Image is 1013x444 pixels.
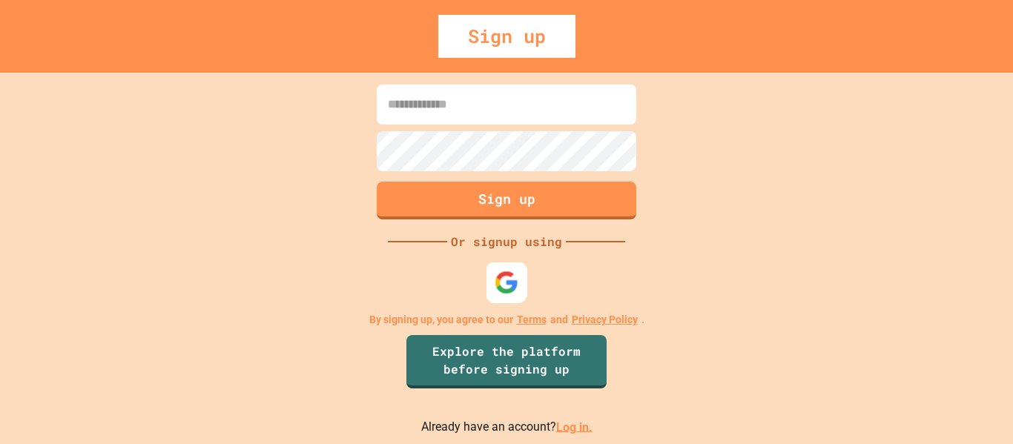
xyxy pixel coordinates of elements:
a: Terms [517,312,547,328]
button: Sign up [377,182,636,219]
div: Sign up [438,15,575,58]
p: Already have an account? [421,418,593,437]
p: By signing up, you agree to our and . [369,312,644,328]
a: Log in. [556,420,593,434]
div: Or signup using [447,233,566,251]
img: google-icon.svg [495,270,519,294]
a: Privacy Policy [572,312,638,328]
a: Explore the platform before signing up [406,335,607,388]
